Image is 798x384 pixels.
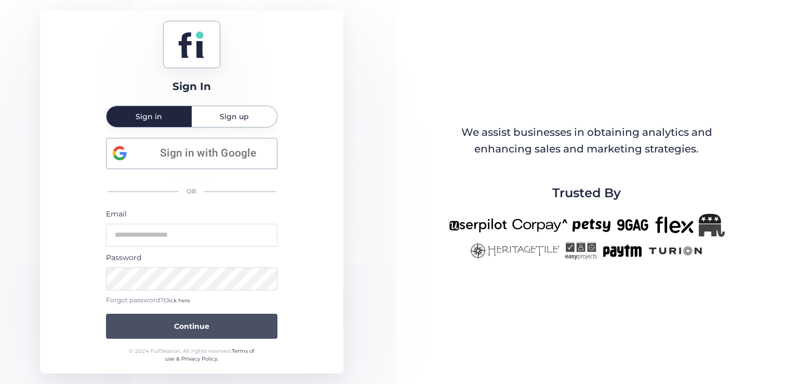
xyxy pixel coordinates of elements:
[469,242,560,260] img: heritagetile-new.png
[552,183,621,203] span: Trusted By
[449,214,507,237] img: userpilot-new.png
[565,242,597,260] img: easyprojects-new.png
[106,208,277,220] div: Email
[220,113,249,120] span: Sign up
[602,242,642,260] img: paytm-new.png
[174,321,209,332] span: Continue
[573,214,610,237] img: petsy-new.png
[106,314,277,339] button: Continue
[106,296,277,305] div: Forgot password?
[145,145,271,162] span: Sign in with Google
[106,252,277,263] div: Password
[124,347,259,363] div: © 2024 FullSession. All rights reserved.
[655,214,694,237] img: flex-new.png
[106,181,277,203] div: OR
[136,113,162,120] span: Sign in
[164,297,190,304] span: Click here
[699,214,725,237] img: Republicanlogo-bw.png
[512,214,567,237] img: corpay-new.png
[172,79,211,95] div: Sign In
[616,214,650,237] img: 9gag-new.png
[449,124,724,157] div: We assist businesses in obtaining analytics and enhancing sales and marketing strategies.
[647,242,704,260] img: turion-new.png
